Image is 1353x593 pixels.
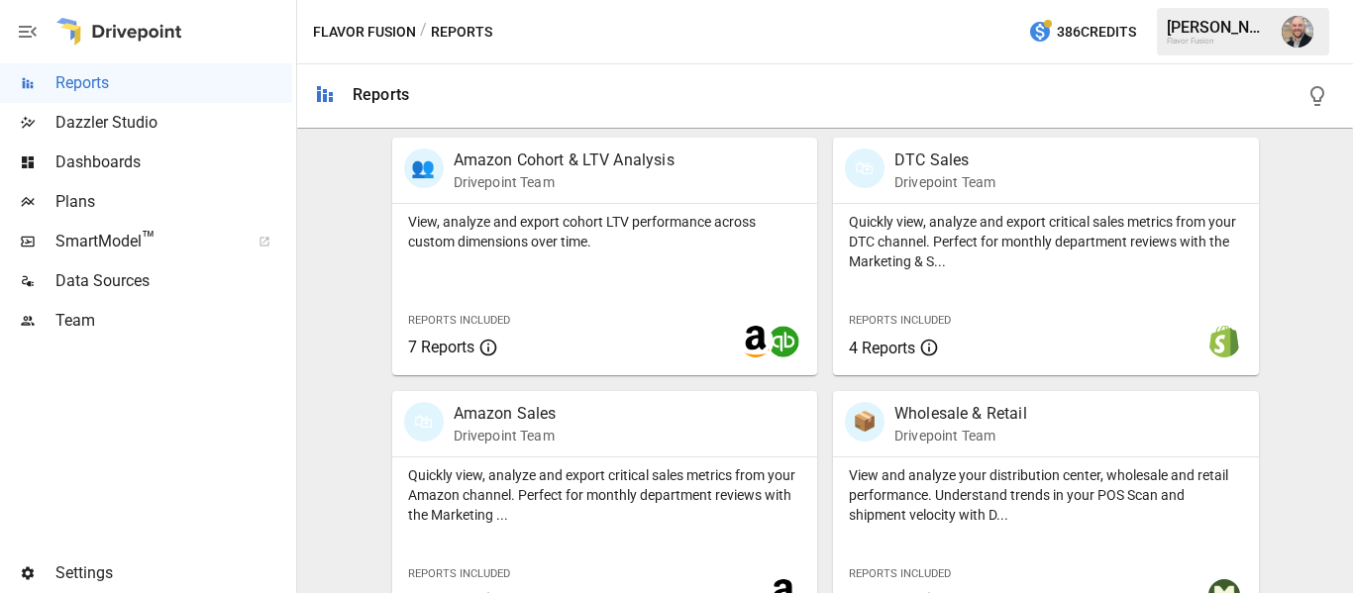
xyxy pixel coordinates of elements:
span: 386 Credits [1057,20,1136,45]
div: 👥 [404,148,444,188]
img: Dustin Jacobson [1282,16,1313,48]
p: Drivepoint Team [894,426,1027,445]
img: quickbooks [768,326,799,357]
div: 🛍 [404,402,444,442]
p: View and analyze your distribution center, wholesale and retail performance. Understand trends in... [849,465,1243,525]
span: Dazzler Studio [55,111,292,135]
p: View, analyze and export cohort LTV performance across custom dimensions over time. [408,212,802,251]
span: Dashboards [55,150,292,174]
div: [PERSON_NAME] [1167,18,1270,37]
div: 📦 [845,402,885,442]
span: Reports [55,71,292,95]
p: Wholesale & Retail [894,402,1027,426]
p: Drivepoint Team [454,426,557,445]
button: 386Credits [1020,14,1144,50]
span: Reports Included [849,314,951,327]
span: Data Sources [55,269,292,293]
p: Amazon Sales [454,402,557,426]
span: Plans [55,190,292,214]
button: Flavor Fusion [313,20,416,45]
p: Amazon Cohort & LTV Analysis [454,148,675,172]
span: 7 Reports [408,338,474,356]
img: shopify [1208,326,1240,357]
div: / [420,20,427,45]
span: ™ [142,227,156,251]
span: Reports Included [408,567,510,580]
span: 4 Reports [849,339,915,357]
span: Settings [55,561,292,585]
span: Reports Included [849,567,951,580]
p: DTC Sales [894,148,995,172]
span: SmartModel [55,230,237,253]
div: Flavor Fusion [1167,37,1270,46]
div: Reports [353,85,409,104]
p: Drivepoint Team [454,172,675,192]
p: Quickly view, analyze and export critical sales metrics from your Amazon channel. Perfect for mon... [408,465,802,525]
div: 🛍 [845,148,885,188]
p: Drivepoint Team [894,172,995,192]
button: Dustin Jacobson [1270,4,1325,59]
p: Quickly view, analyze and export critical sales metrics from your DTC channel. Perfect for monthl... [849,212,1243,271]
span: Team [55,309,292,333]
span: Reports Included [408,314,510,327]
img: amazon [740,326,772,357]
